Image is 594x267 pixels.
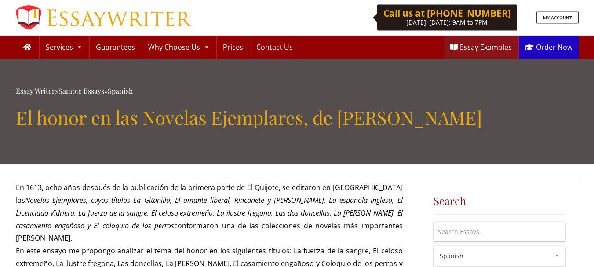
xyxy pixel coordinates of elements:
a: Essay Writer [16,86,55,95]
a: Prices [217,36,249,59]
a: Why Choose Us [142,36,216,59]
h5: Search [434,194,565,207]
a: Guarantees [90,36,141,59]
a: Essay Examples [444,36,518,59]
span: [DATE]–[DATE]: 9AM to 7PM [406,18,488,26]
a: Sample Essays [58,86,104,95]
b: Call us at [PHONE_NUMBER] [383,7,511,19]
a: Contact Us [250,36,299,59]
div: » » [16,85,579,98]
h1: El honor en las Novelas Ejemplares, de [PERSON_NAME] [16,106,579,128]
input: Search Essays [434,222,565,241]
a: Services [40,36,89,59]
a: Order Now [519,36,579,59]
a: MY ACCOUNT [536,11,579,24]
a: Spanish [108,86,133,95]
em: Novelas Ejemplares, cuyos títulos La Gitanilla, El amante liberal, Rinconete y [PERSON_NAME], La ... [16,195,403,230]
